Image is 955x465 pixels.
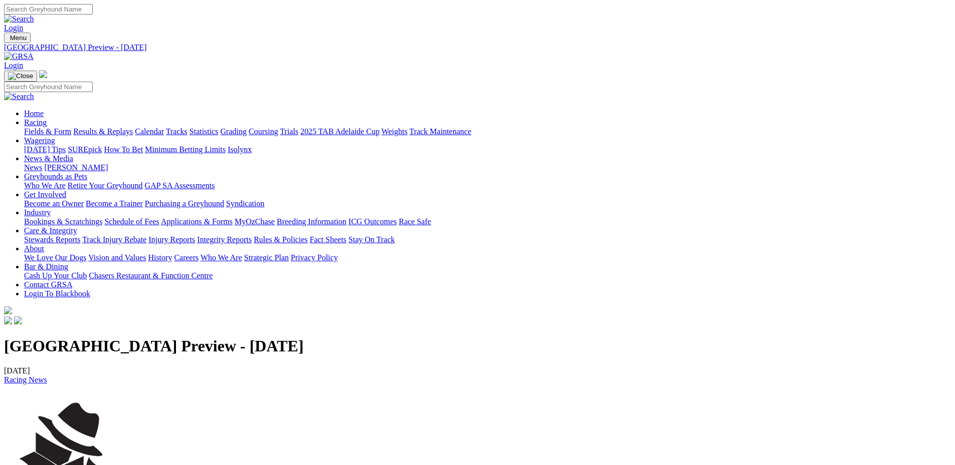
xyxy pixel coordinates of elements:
[226,199,264,208] a: Syndication
[68,145,102,154] a: SUREpick
[4,306,12,314] img: logo-grsa-white.png
[24,190,66,199] a: Get Involved
[104,145,143,154] a: How To Bet
[244,253,289,262] a: Strategic Plan
[145,199,224,208] a: Purchasing a Greyhound
[280,127,298,136] a: Trials
[24,181,66,190] a: Who We Are
[166,127,187,136] a: Tracks
[10,34,27,42] span: Menu
[68,181,143,190] a: Retire Your Greyhound
[4,316,12,324] img: facebook.svg
[24,226,77,235] a: Care & Integrity
[201,253,242,262] a: Who We Are
[24,118,47,127] a: Racing
[4,24,23,32] a: Login
[254,235,308,244] a: Rules & Policies
[24,208,51,217] a: Industry
[4,366,47,384] span: [DATE]
[24,235,80,244] a: Stewards Reports
[24,136,55,145] a: Wagering
[249,127,278,136] a: Coursing
[4,92,34,101] img: Search
[310,235,346,244] a: Fact Sheets
[300,127,379,136] a: 2025 TAB Adelaide Cup
[348,217,397,226] a: ICG Outcomes
[24,217,102,226] a: Bookings & Scratchings
[24,127,71,136] a: Fields & Form
[24,280,72,289] a: Contact GRSA
[4,43,951,52] a: [GEOGRAPHIC_DATA] Preview - [DATE]
[4,71,37,82] button: Toggle navigation
[4,33,31,43] button: Toggle navigation
[174,253,199,262] a: Careers
[197,235,252,244] a: Integrity Reports
[410,127,471,136] a: Track Maintenance
[277,217,346,226] a: Breeding Information
[228,145,252,154] a: Isolynx
[24,199,951,208] div: Get Involved
[73,127,133,136] a: Results & Replays
[399,217,431,226] a: Race Safe
[189,127,219,136] a: Statistics
[148,235,195,244] a: Injury Reports
[24,163,951,172] div: News & Media
[24,289,90,298] a: Login To Blackbook
[348,235,395,244] a: Stay On Track
[235,217,275,226] a: MyOzChase
[14,316,22,324] img: twitter.svg
[4,82,93,92] input: Search
[24,253,951,262] div: About
[381,127,408,136] a: Weights
[4,375,47,384] a: Racing News
[24,271,87,280] a: Cash Up Your Club
[24,181,951,190] div: Greyhounds as Pets
[24,145,66,154] a: [DATE] Tips
[221,127,247,136] a: Grading
[24,235,951,244] div: Care & Integrity
[24,253,86,262] a: We Love Our Dogs
[24,199,84,208] a: Become an Owner
[24,154,73,163] a: News & Media
[24,271,951,280] div: Bar & Dining
[148,253,172,262] a: History
[4,15,34,24] img: Search
[44,163,108,172] a: [PERSON_NAME]
[8,72,33,80] img: Close
[39,70,47,78] img: logo-grsa-white.png
[24,217,951,226] div: Industry
[161,217,233,226] a: Applications & Forms
[4,4,93,15] input: Search
[145,181,215,190] a: GAP SA Assessments
[4,61,23,70] a: Login
[4,52,34,61] img: GRSA
[24,163,42,172] a: News
[89,271,213,280] a: Chasers Restaurant & Function Centre
[24,262,68,271] a: Bar & Dining
[86,199,143,208] a: Become a Trainer
[24,244,44,253] a: About
[145,145,226,154] a: Minimum Betting Limits
[24,145,951,154] div: Wagering
[135,127,164,136] a: Calendar
[24,109,44,118] a: Home
[291,253,338,262] a: Privacy Policy
[24,127,951,136] div: Racing
[4,337,951,355] h1: [GEOGRAPHIC_DATA] Preview - [DATE]
[88,253,146,262] a: Vision and Values
[24,172,87,181] a: Greyhounds as Pets
[82,235,146,244] a: Track Injury Rebate
[104,217,159,226] a: Schedule of Fees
